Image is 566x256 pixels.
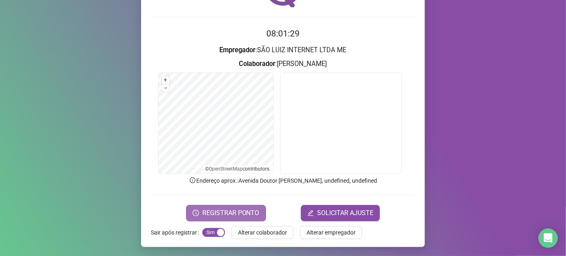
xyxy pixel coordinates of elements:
[162,76,169,84] button: +
[307,228,356,237] span: Alterar empregador
[151,176,415,185] p: Endereço aprox. : Avenida Doutor [PERSON_NAME], undefined, undefined
[300,226,362,239] button: Alterar empregador
[239,60,276,68] strong: Colaborador
[238,228,287,237] span: Alterar colaborador
[220,46,256,54] strong: Empregador
[202,208,259,218] span: REGISTRAR PONTO
[206,166,271,172] li: © contributors.
[232,226,294,239] button: Alterar colaborador
[266,29,300,38] time: 08:01:29
[301,205,380,221] button: editSOLICITAR AJUSTE
[307,210,314,216] span: edit
[538,228,558,248] div: Open Intercom Messenger
[186,205,266,221] button: REGISTRAR PONTO
[151,59,415,69] h3: : [PERSON_NAME]
[193,210,199,216] span: clock-circle
[189,177,196,184] span: info-circle
[162,84,169,92] button: –
[151,226,202,239] label: Sair após registrar
[209,166,243,172] a: OpenStreetMap
[317,208,373,218] span: SOLICITAR AJUSTE
[151,45,415,55] h3: : SÃO LUIZ INTERNET LTDA ME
